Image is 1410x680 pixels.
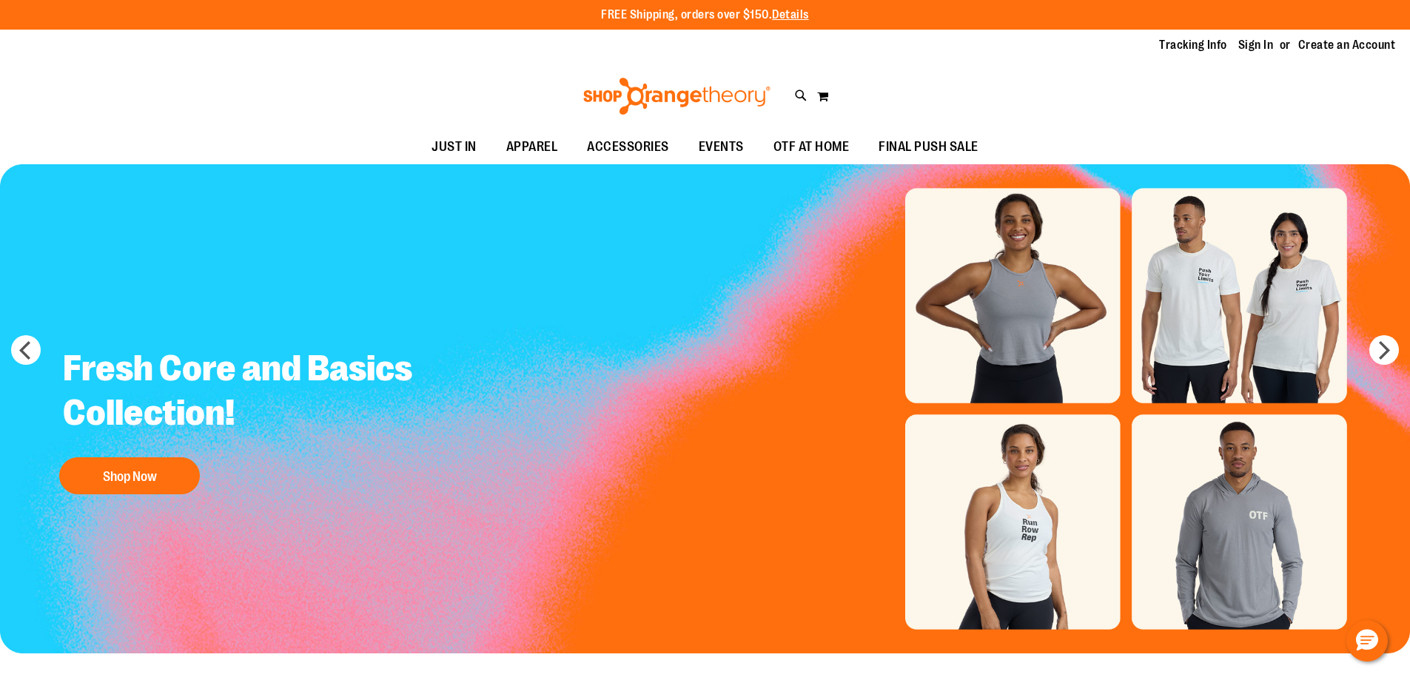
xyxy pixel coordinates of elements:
span: APPAREL [506,130,558,164]
img: Shop Orangetheory [581,78,773,115]
button: prev [11,335,41,365]
a: OTF AT HOME [759,130,865,164]
a: Details [772,8,809,21]
a: APPAREL [491,130,573,164]
a: Create an Account [1298,37,1396,53]
span: ACCESSORIES [587,130,669,164]
a: Sign In [1238,37,1274,53]
a: EVENTS [684,130,759,164]
span: FINAL PUSH SALE [879,130,978,164]
a: JUST IN [417,130,491,164]
h2: Fresh Core and Basics Collection! [52,335,446,450]
a: ACCESSORIES [572,130,684,164]
button: Hello, have a question? Let’s chat. [1346,620,1388,662]
p: FREE Shipping, orders over $150. [601,7,809,24]
span: OTF AT HOME [773,130,850,164]
button: Shop Now [59,457,200,494]
button: next [1369,335,1399,365]
span: EVENTS [699,130,744,164]
span: JUST IN [432,130,477,164]
a: FINAL PUSH SALE [864,130,993,164]
a: Tracking Info [1159,37,1227,53]
a: Fresh Core and Basics Collection! Shop Now [52,335,446,502]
